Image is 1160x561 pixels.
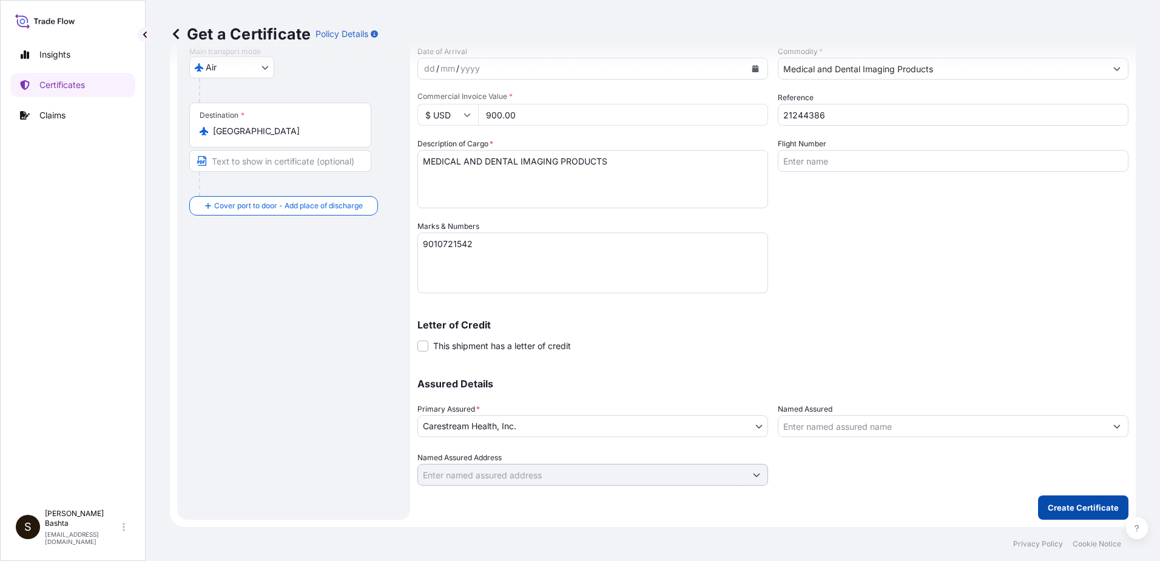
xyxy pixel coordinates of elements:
div: year, [459,61,481,76]
a: Claims [10,103,135,127]
label: Named Assured Address [417,452,502,464]
button: Carestream Health, Inc. [417,415,768,437]
span: Commercial Invoice Value [417,92,768,101]
button: Calendar [746,59,765,78]
label: Named Assured [778,403,832,415]
p: Create Certificate [1048,501,1119,514]
label: Flight Number [778,138,826,150]
button: Create Certificate [1038,495,1128,520]
div: / [436,61,439,76]
p: [PERSON_NAME] Bashta [45,509,120,528]
a: Privacy Policy [1013,539,1063,549]
a: Cookie Notice [1073,539,1121,549]
input: Enter name [778,150,1128,172]
input: Type to search commodity [778,58,1106,80]
p: Letter of Credit [417,320,1128,330]
p: Insights [39,49,70,61]
input: Assured Name [778,415,1106,437]
button: Show suggestions [1106,58,1128,80]
span: S [24,521,32,533]
div: / [456,61,459,76]
button: Show suggestions [746,464,767,486]
label: Reference [778,92,814,104]
input: Text to appear on certificate [189,150,371,172]
span: Cover port to door - Add place of discharge [214,200,363,212]
span: Primary Assured [417,403,480,415]
span: Carestream Health, Inc. [423,420,516,432]
input: Enter booking reference [778,104,1128,126]
p: Certificates [39,79,85,91]
p: Claims [39,109,66,121]
span: This shipment has a letter of credit [433,340,571,352]
input: Enter amount [478,104,768,126]
div: day, [423,61,436,76]
a: Insights [10,42,135,67]
p: Get a Certificate [170,24,311,44]
label: Description of Cargo [417,138,493,150]
div: month, [439,61,456,76]
p: [EMAIL_ADDRESS][DOMAIN_NAME] [45,531,120,545]
input: Destination [213,125,356,137]
button: Show suggestions [1106,415,1128,437]
button: Cover port to door - Add place of discharge [189,196,378,216]
p: Assured Details [417,379,1128,389]
a: Certificates [10,73,135,97]
label: Marks & Numbers [417,220,479,233]
div: Destination [200,110,244,120]
input: Named Assured Address [418,464,746,486]
p: Policy Details [315,28,368,40]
